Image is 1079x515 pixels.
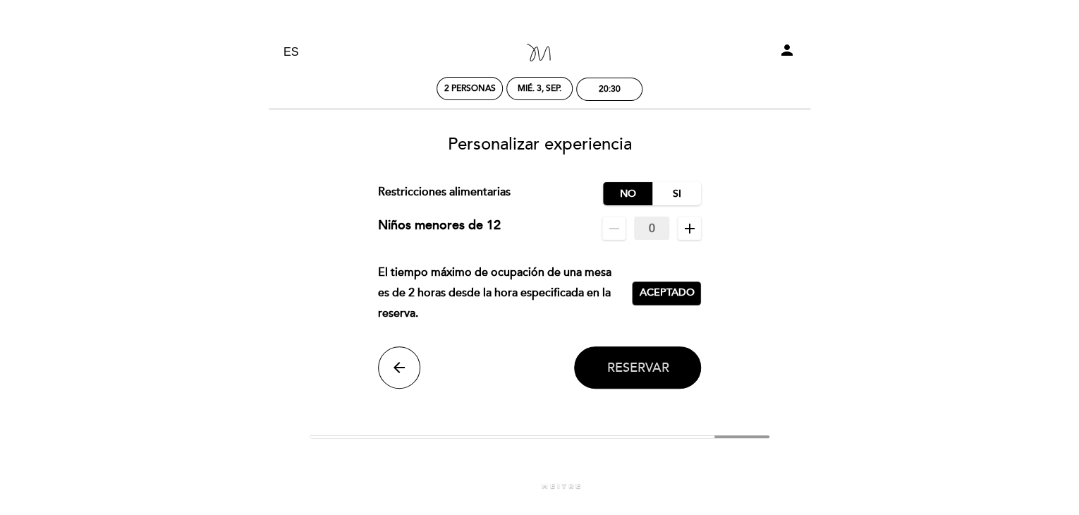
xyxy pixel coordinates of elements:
[779,42,795,63] button: person
[378,262,633,323] div: El tiempo máximo de ocupación de una mesa es de 2 horas desde la hora especificada en la reserva.
[606,220,623,237] i: remove
[378,182,604,205] div: Restricciones alimentarias
[498,481,537,491] span: powered by
[639,286,694,301] span: Aceptado
[541,483,581,490] img: MEITRE
[779,42,795,59] i: person
[599,84,621,95] div: 20:30
[574,346,701,389] button: Reservar
[451,33,628,72] a: [PERSON_NAME] Restaurante
[632,281,701,305] button: Aceptado
[518,83,561,94] div: mié. 3, sep.
[310,445,327,462] i: arrow_backward
[448,134,632,154] span: Personalizar experiencia
[606,360,669,375] span: Reservar
[603,182,652,205] label: No
[681,220,698,237] i: add
[444,83,496,94] span: 2 personas
[378,346,420,389] button: arrow_back
[378,217,501,240] div: Niños menores de 12
[498,481,581,491] a: powered by
[506,498,573,508] a: Política de privacidad
[652,182,701,205] label: Si
[391,359,408,376] i: arrow_back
